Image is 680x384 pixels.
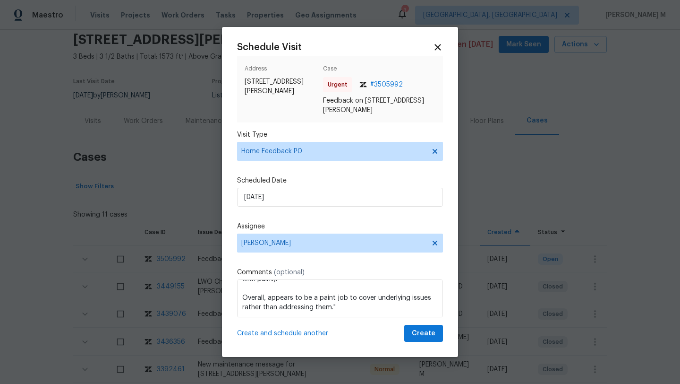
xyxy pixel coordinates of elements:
[274,269,305,276] span: (optional)
[241,239,426,247] span: [PERSON_NAME]
[323,64,435,77] span: Case
[237,268,443,277] label: Comments
[404,325,443,342] button: Create
[323,96,435,115] span: Feedback on [STREET_ADDRESS][PERSON_NAME]
[237,130,443,140] label: Visit Type
[359,82,367,87] img: Zendesk Logo Icon
[412,328,435,340] span: Create
[237,329,328,338] span: Create and schedule another
[245,64,319,77] span: Address
[328,80,351,89] span: Urgent
[237,222,443,231] label: Assignee
[237,176,443,185] label: Scheduled Date
[237,43,302,52] span: Schedule Visit
[245,77,319,96] span: [STREET_ADDRESS][PERSON_NAME]
[433,42,443,52] span: Close
[241,147,425,156] span: Home Feedback P0
[370,80,403,89] span: # 3505992
[237,279,443,317] textarea: We received multiple issues "Strong smell of dog urine near the entrance. Strong smoke odor insid...
[237,188,443,207] input: M/D/YYYY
